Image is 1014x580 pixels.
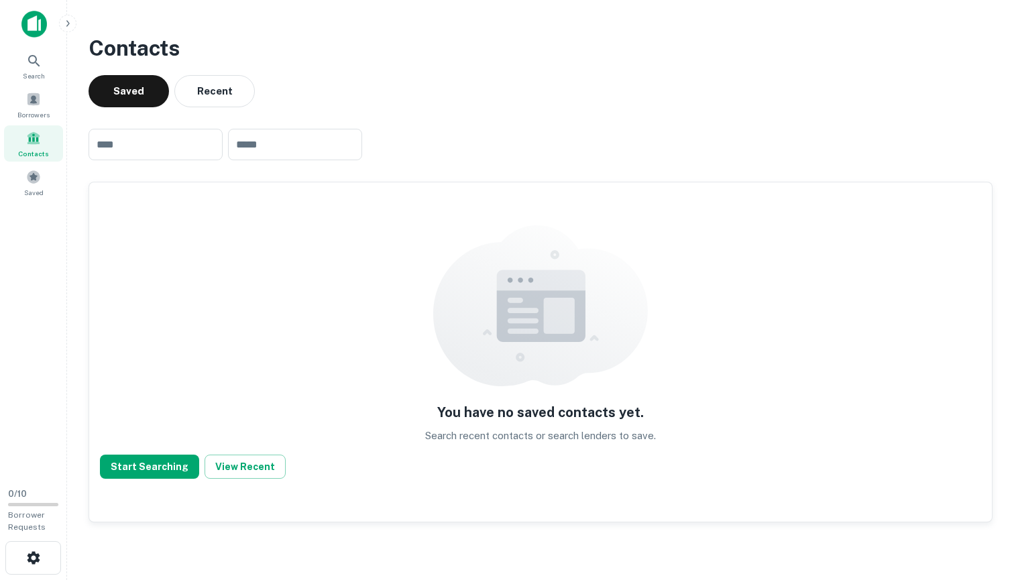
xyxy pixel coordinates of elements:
[18,148,49,159] span: Contacts
[24,187,44,198] span: Saved
[23,70,45,81] span: Search
[437,402,644,422] h5: You have no saved contacts yet.
[89,75,169,107] button: Saved
[89,32,993,64] h3: Contacts
[8,510,46,532] span: Borrower Requests
[174,75,255,107] button: Recent
[8,489,27,499] span: 0 / 10
[100,455,199,479] button: Start Searching
[4,86,63,123] a: Borrowers
[433,225,648,386] img: empty content
[425,428,656,444] p: Search recent contacts or search lenders to save.
[4,48,63,84] a: Search
[4,125,63,162] a: Contacts
[4,164,63,200] a: Saved
[21,11,47,38] img: capitalize-icon.png
[205,455,286,479] button: View Recent
[947,473,1014,537] iframe: Chat Widget
[17,109,50,120] span: Borrowers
